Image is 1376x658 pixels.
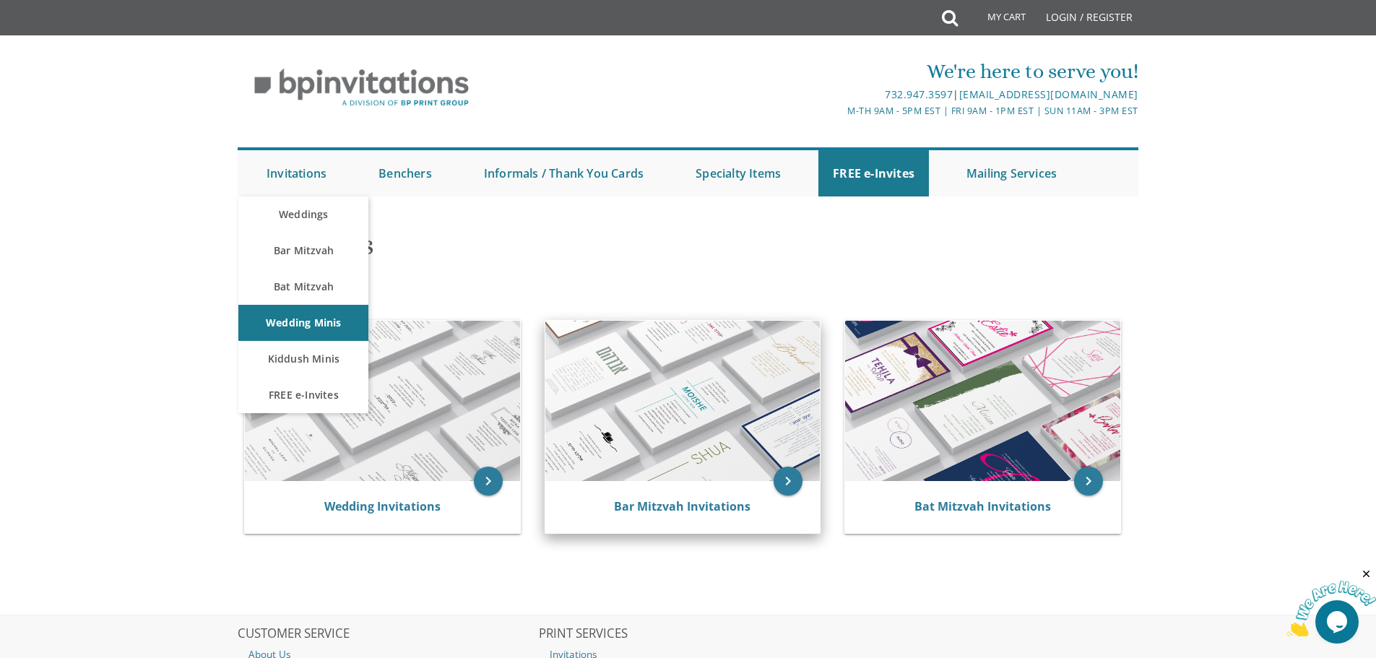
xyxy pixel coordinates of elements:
[470,150,658,196] a: Informals / Thank You Cards
[539,57,1138,86] div: We're here to serve you!
[238,377,368,413] a: FREE e-Invites
[238,269,368,305] a: Bat Mitzvah
[238,341,368,377] a: Kiddush Minis
[252,150,341,196] a: Invitations
[539,627,838,641] h2: PRINT SERVICES
[238,58,485,118] img: BP Invitation Loft
[956,1,1036,38] a: My Cart
[545,321,821,481] img: Bar Mitzvah Invitations
[238,233,368,269] a: Bar Mitzvah
[245,321,520,481] img: Wedding Invitations
[774,467,802,495] a: keyboard_arrow_right
[959,87,1138,101] a: [EMAIL_ADDRESS][DOMAIN_NAME]
[539,103,1138,118] div: M-Th 9am - 5pm EST | Fri 9am - 1pm EST | Sun 11am - 3pm EST
[238,290,688,304] div: :
[952,150,1071,196] a: Mailing Services
[238,627,537,641] h2: CUSTOMER SERVICE
[241,229,830,272] h1: Invitations
[364,150,446,196] a: Benchers
[818,150,929,196] a: FREE e-Invites
[539,86,1138,103] div: |
[914,498,1051,514] a: Bat Mitzvah Invitations
[238,305,368,341] a: Wedding Minis
[474,467,503,495] a: keyboard_arrow_right
[1286,568,1376,636] iframe: chat widget
[845,321,1120,481] img: Bat Mitzvah Invitations
[614,498,750,514] a: Bar Mitzvah Invitations
[238,196,368,233] a: Weddings
[681,150,795,196] a: Specialty Items
[324,498,441,514] a: Wedding Invitations
[1074,467,1103,495] a: keyboard_arrow_right
[885,87,953,101] a: 732.947.3597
